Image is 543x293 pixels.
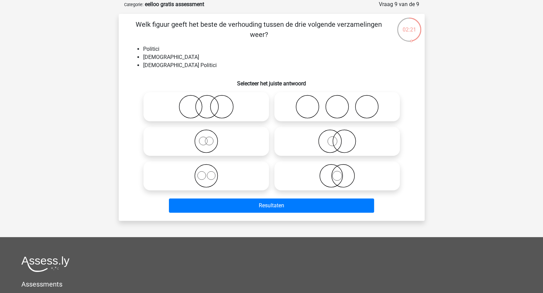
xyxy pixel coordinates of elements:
div: 02:21 [396,17,422,34]
button: Resultaten [169,198,374,213]
h5: Assessments [21,280,522,288]
p: Welk figuur geeft het beste de verhouding tussen de drie volgende verzamelingen weer? [130,19,388,40]
h6: Selecteer het juiste antwoord [130,75,414,87]
div: Vraag 9 van de 9 [379,0,419,8]
li: [DEMOGRAPHIC_DATA] Politici [143,61,414,69]
small: Categorie: [124,2,143,7]
li: Politici [143,45,414,53]
img: Assessly logo [21,256,70,272]
strong: eelloo gratis assessment [145,1,204,7]
li: [DEMOGRAPHIC_DATA] [143,53,414,61]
